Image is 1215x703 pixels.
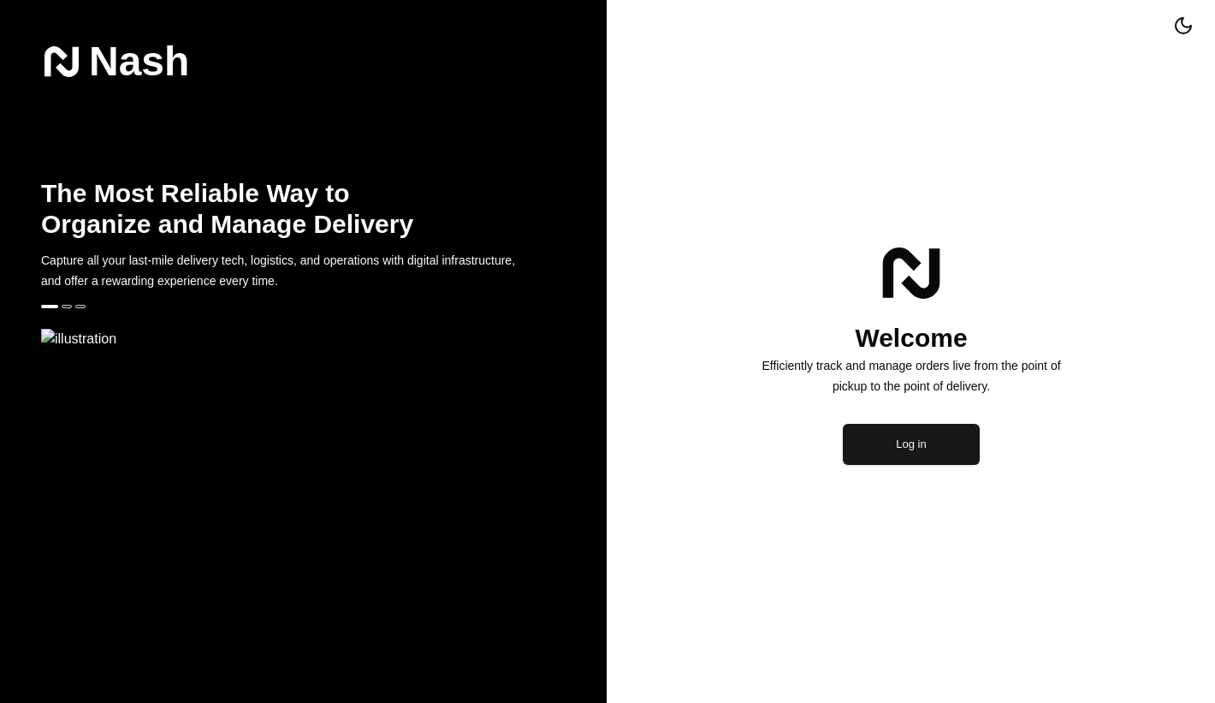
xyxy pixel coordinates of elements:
span: Nash [89,45,189,79]
h1: Welcome [747,321,1076,355]
h2: The Most Reliable Way to Organize and Manage Delivery [41,178,424,240]
button: Log in [843,424,980,465]
p: Efficiently track and manage orders live from the point of pickup to the point of delivery. [747,355,1076,396]
p: Capture all your last-mile delivery tech, logistics, and operations with digital infrastructure, ... [41,250,534,291]
img: illustration [41,329,607,349]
